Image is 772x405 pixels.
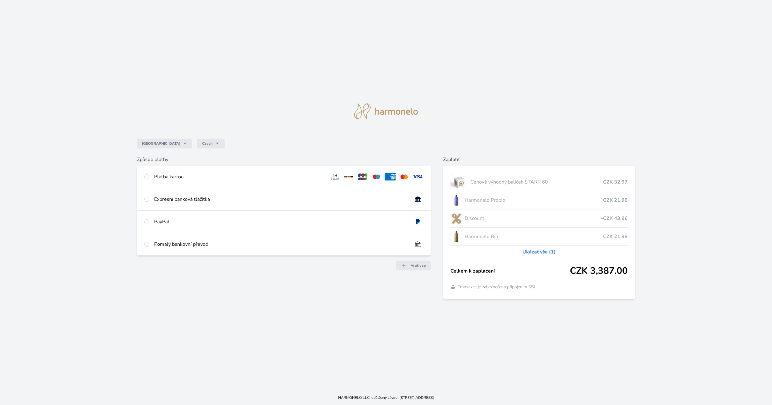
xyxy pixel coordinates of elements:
[465,196,603,204] span: Harmonelo Probio
[396,261,431,270] a: Vrátit se
[354,103,418,119] img: logo.svg
[601,215,628,222] span: -CZK 43.96
[411,263,426,268] span: Vrátit se
[412,173,424,180] img: visa.svg
[197,139,225,148] button: Czech
[412,218,424,225] img: paypal.svg
[465,215,601,222] span: Discount
[137,139,192,148] button: [GEOGRAPHIC_DATA]
[603,196,628,204] span: CZK 21.98
[450,211,462,226] img: discount-lo.png
[343,173,354,180] img: discover.svg
[603,178,628,186] span: CZK 32.97
[450,267,570,275] span: Celkem k zaplacení
[412,196,424,203] img: onlineBanking_CZ.svg
[398,173,410,180] img: mc.svg
[522,248,556,256] a: Ukázat vše (1)
[450,229,462,244] img: CLEAN_BIFI_se_stinem_x-lo.jpg
[450,174,468,190] img: start.jpg
[202,141,213,146] span: Czech
[450,192,462,208] img: CLEAN_PROBIO_se_stinem_x-lo.jpg
[154,241,407,248] div: Pomalý bankovní převod
[154,196,407,203] div: Expresní banková tlačítka
[458,284,536,290] span: Transakce je zabezpečena připojením SSL
[371,173,382,180] img: maestro.svg
[412,241,424,248] img: bankTransfer_IBAN.svg
[329,173,341,180] img: diners.svg
[137,156,431,163] h6: Způsob platby
[154,173,324,180] div: Platba kartou
[570,265,628,277] span: CZK 3,387.00
[470,178,603,186] span: Cenově výhodný balíček START 60
[357,173,368,180] img: jcb.svg
[154,218,407,225] div: PayPal
[465,233,603,240] span: Harmonelo Bifi
[385,173,396,180] img: amex.svg
[142,141,180,146] span: [GEOGRAPHIC_DATA]
[603,233,628,240] span: CZK 21.98
[443,156,635,163] h6: Zaplatit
